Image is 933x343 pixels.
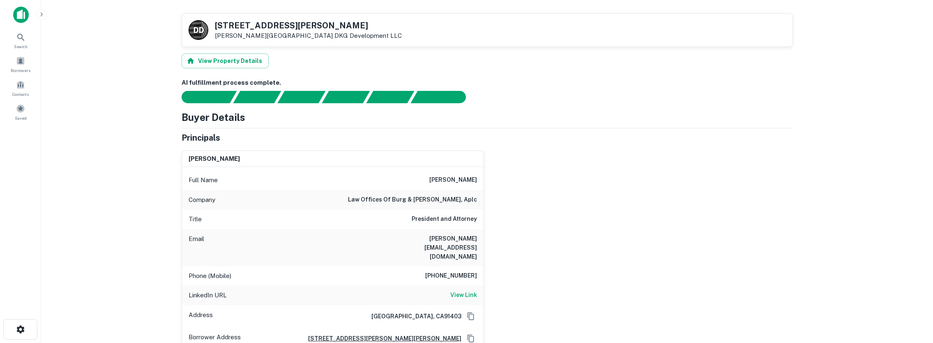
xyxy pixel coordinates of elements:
[15,115,27,121] span: Saved
[425,271,477,281] h6: [PHONE_NUMBER]
[194,25,203,36] p: D D
[182,110,245,125] h4: Buyer Details
[450,290,477,300] a: View Link
[189,234,204,261] p: Email
[277,91,325,103] div: Documents found, AI parsing details...
[189,175,218,185] p: Full Name
[2,53,39,75] a: Borrowers
[378,234,477,261] h6: [PERSON_NAME][EMAIL_ADDRESS][DOMAIN_NAME]
[189,195,215,205] p: Company
[215,32,402,39] p: [PERSON_NAME][GEOGRAPHIC_DATA]
[334,32,402,39] a: DKG Development LLC
[172,91,233,103] div: Sending borrower request to AI...
[366,91,414,103] div: Principals found, still searching for contact information. This may take time...
[182,78,793,88] h6: AI fulfillment process complete.
[2,101,39,123] a: Saved
[215,21,402,30] h5: [STREET_ADDRESS][PERSON_NAME]
[348,195,477,205] h6: law offices of burg & [PERSON_NAME], aplc
[322,91,370,103] div: Principals found, AI now looking for contact information...
[12,91,29,97] span: Contacts
[412,214,477,224] h6: President and Attorney
[182,53,269,68] button: View Property Details
[11,67,30,74] span: Borrowers
[189,154,240,164] h6: [PERSON_NAME]
[465,310,477,322] button: Copy Address
[365,312,461,321] h6: [GEOGRAPHIC_DATA], CA91403
[302,334,461,343] a: [STREET_ADDRESS][PERSON_NAME][PERSON_NAME]
[189,271,231,281] p: Phone (Mobile)
[2,29,39,51] a: Search
[189,214,202,224] p: Title
[189,290,227,300] p: LinkedIn URL
[411,91,476,103] div: AI fulfillment process complete.
[892,277,933,317] iframe: Chat Widget
[13,7,29,23] img: capitalize-icon.png
[189,310,213,322] p: Address
[450,290,477,299] h6: View Link
[429,175,477,185] h6: [PERSON_NAME]
[233,91,281,103] div: Your request is received and processing...
[2,77,39,99] a: Contacts
[182,132,220,144] h5: Principals
[14,43,28,50] span: Search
